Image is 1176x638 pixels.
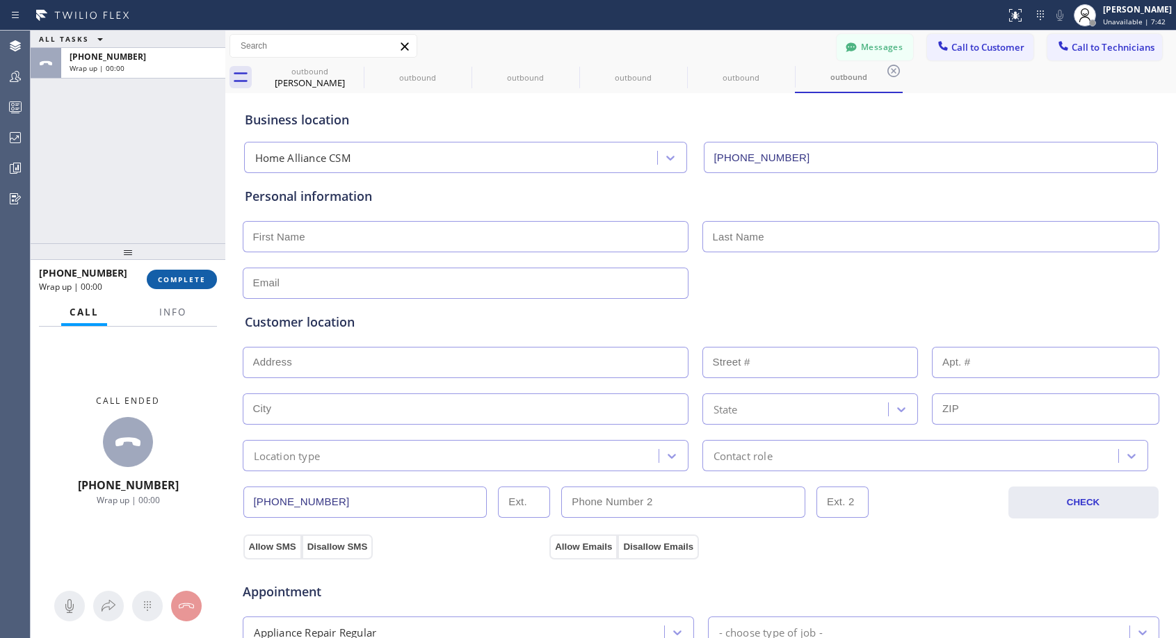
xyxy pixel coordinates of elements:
span: ALL TASKS [39,34,89,44]
input: First Name [243,221,688,252]
button: Messages [837,34,913,60]
button: Call to Technicians [1047,34,1162,60]
span: Wrap up | 00:00 [97,494,160,506]
button: CHECK [1008,486,1159,518]
button: Open dialpad [132,591,163,621]
span: Call ended [96,395,160,407]
button: Mute [1050,6,1070,25]
div: outbound [796,72,901,82]
input: Ext. [498,486,550,518]
div: [PERSON_NAME] [1103,3,1172,15]
button: Allow SMS [243,534,302,559]
input: City [243,393,688,425]
span: Info [159,306,186,318]
input: Last Name [702,221,1159,252]
div: outbound [688,72,794,83]
span: [PHONE_NUMBER] [70,51,146,63]
button: Info [151,299,195,326]
span: COMPLETE [158,275,206,284]
div: outbound [365,72,470,83]
div: Home Alliance CSM [255,150,351,166]
button: Mute [54,591,85,621]
span: Call to Customer [951,41,1024,54]
div: Contact role [714,448,773,464]
button: ALL TASKS [31,31,117,47]
div: [PERSON_NAME] [257,76,362,89]
input: Street # [702,347,919,378]
input: Apt. # [932,347,1159,378]
span: Wrap up | 00:00 [70,63,124,73]
span: Call to Technicians [1072,41,1154,54]
div: outbound [257,66,362,76]
input: Phone Number [704,142,1158,173]
input: Email [243,268,688,299]
div: Location type [254,448,321,464]
input: Address [243,347,688,378]
span: [PHONE_NUMBER] [78,477,179,493]
div: Business location [245,111,1157,129]
button: Disallow SMS [302,534,373,559]
input: ZIP [932,393,1159,425]
span: Call [70,306,99,318]
span: Unavailable | 7:42 [1103,17,1166,26]
button: COMPLETE [147,270,217,289]
span: Appointment [243,582,547,601]
div: Customer location [245,313,1157,332]
button: Open directory [93,591,124,621]
input: Search [230,35,417,57]
input: Phone Number [243,486,488,518]
input: Ext. 2 [816,486,869,518]
button: Call to Customer [927,34,1033,60]
button: Hang up [171,591,202,621]
div: outbound [473,72,578,83]
div: State [714,401,738,417]
button: Disallow Emails [618,534,699,559]
input: Phone Number 2 [561,486,805,518]
div: Personal information [245,187,1157,206]
span: [PHONE_NUMBER] [39,266,127,279]
button: Allow Emails [549,534,618,559]
button: Call [61,299,107,326]
span: Wrap up | 00:00 [39,281,102,293]
div: Eliel Swinton [257,62,362,93]
div: outbound [581,72,686,83]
